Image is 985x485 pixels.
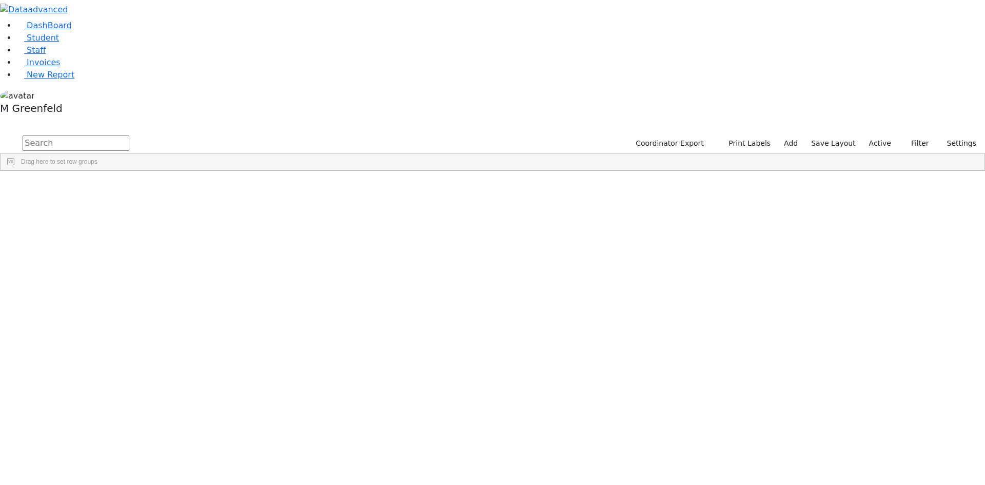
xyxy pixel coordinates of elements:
[16,21,72,30] a: DashBoard
[16,70,74,80] a: New Report
[806,135,860,151] button: Save Layout
[16,45,46,55] a: Staff
[27,33,59,43] span: Student
[16,57,61,67] a: Invoices
[629,135,708,151] button: Coordinator Export
[27,70,74,80] span: New Report
[864,135,896,151] label: Active
[27,21,72,30] span: DashBoard
[27,57,61,67] span: Invoices
[779,135,802,151] a: Add
[717,135,775,151] button: Print Labels
[23,135,129,151] input: Search
[27,45,46,55] span: Staff
[934,135,981,151] button: Settings
[16,33,59,43] a: Student
[898,135,934,151] button: Filter
[21,158,97,165] span: Drag here to set row groups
